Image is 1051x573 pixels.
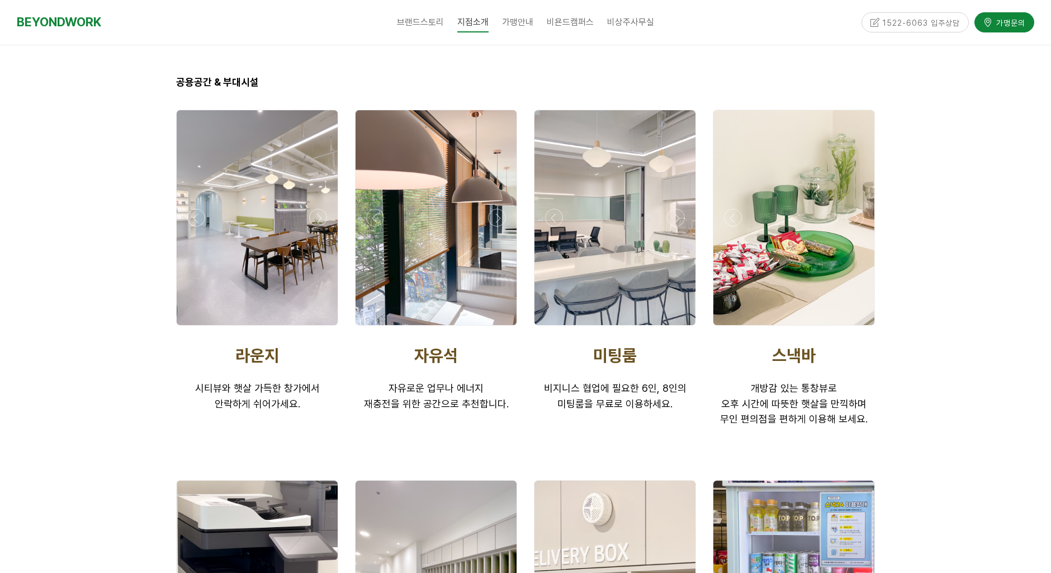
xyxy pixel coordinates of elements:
[993,16,1025,27] span: 가맹문의
[466,382,484,394] span: 너지
[451,8,495,36] a: 지점소개
[720,413,868,425] span: 무인 편의점을 편하게 이용해 보세요.
[540,8,600,36] a: 비욘드캠퍼스
[547,17,594,27] span: 비욘드캠퍼스
[544,382,687,394] span: 비지니스 협업에 필요한 6인, 8인의
[495,8,540,36] a: 가맹안내
[457,13,489,32] span: 지점소개
[600,8,661,36] a: 비상주사무실
[607,17,654,27] span: 비상주사무실
[593,345,637,365] span: 미팅룸
[414,345,458,365] span: 자유석
[176,76,259,88] span: 공용공간 & 부대시설
[502,17,533,27] span: 가맹안내
[974,11,1034,31] a: 가맹문의
[17,12,101,32] a: BEYONDWORK
[215,398,300,410] span: 안락하게 쉬어가세요.
[397,17,444,27] span: 브랜드스토리
[390,8,451,36] a: 브랜드스토리
[389,382,466,394] span: 자유로운 업무나 에
[195,382,320,394] span: 시티뷰와 햇살 가득한 창가에서
[721,398,867,410] span: 오후 시간에 따뜻한 햇살을 만끽하며
[772,345,816,365] span: 스낵바
[751,382,837,394] span: 개방감 있는 통창뷰로
[557,398,673,410] span: 미팅룸을 무료로 이용하세요.
[364,398,509,410] span: 재충전을 위한 공간으로 추천합니다.
[235,345,279,365] span: 라운지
